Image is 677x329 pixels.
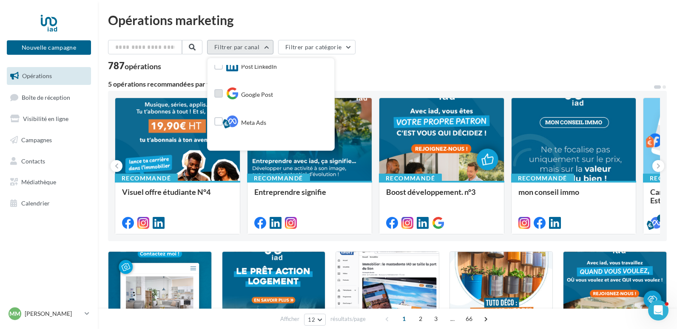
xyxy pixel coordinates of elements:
span: Afficher [280,315,299,323]
div: 787 [108,61,161,70]
button: Filtrer par canal [207,40,273,54]
span: Boîte de réception [22,93,70,101]
a: Boîte de réception [5,88,93,107]
span: 1 [397,312,411,326]
div: 5 [657,214,665,222]
iframe: Intercom live chat [648,300,668,321]
button: Nouvelle campagne [7,40,91,55]
div: Recommandé [115,174,178,183]
span: Meta Ads [241,118,266,127]
span: Google Post [241,90,273,99]
span: Boost développement. n°3 [386,187,475,197]
div: Recommandé [379,174,442,183]
a: Visibilité en ligne [5,110,93,128]
a: Médiathèque [5,173,93,191]
a: Campagnes [5,131,93,149]
button: 12 [304,314,326,326]
div: opérations [125,62,161,70]
span: mon conseil immo [518,187,579,197]
span: 12 [308,316,315,323]
p: [PERSON_NAME] [25,309,81,318]
span: 2 [414,312,427,326]
span: Campagnes [21,136,52,143]
span: 66 [462,312,476,326]
span: 3 [429,312,443,326]
span: résultats/page [330,315,366,323]
span: Post LinkedIn [241,62,277,71]
a: Calendrier [5,194,93,212]
div: Recommandé [247,174,310,183]
span: ... [446,312,459,326]
span: Entreprendre signifie [254,187,326,197]
a: MM [PERSON_NAME] [7,306,91,322]
span: Visibilité en ligne [23,115,68,122]
span: Opérations [22,72,52,79]
span: MM [9,309,20,318]
div: 5 opérations recommandées par votre enseigne [108,81,653,87]
span: Calendrier [21,200,50,207]
span: Visuel offre étudiante N°4 [122,187,210,197]
span: Médiathèque [21,178,56,186]
button: Filtrer par catégorie [278,40,356,54]
a: Opérations [5,67,93,85]
span: Contacts [21,157,45,164]
a: Contacts [5,152,93,170]
div: Recommandé [511,174,574,183]
div: Opérations marketing [108,14,667,26]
